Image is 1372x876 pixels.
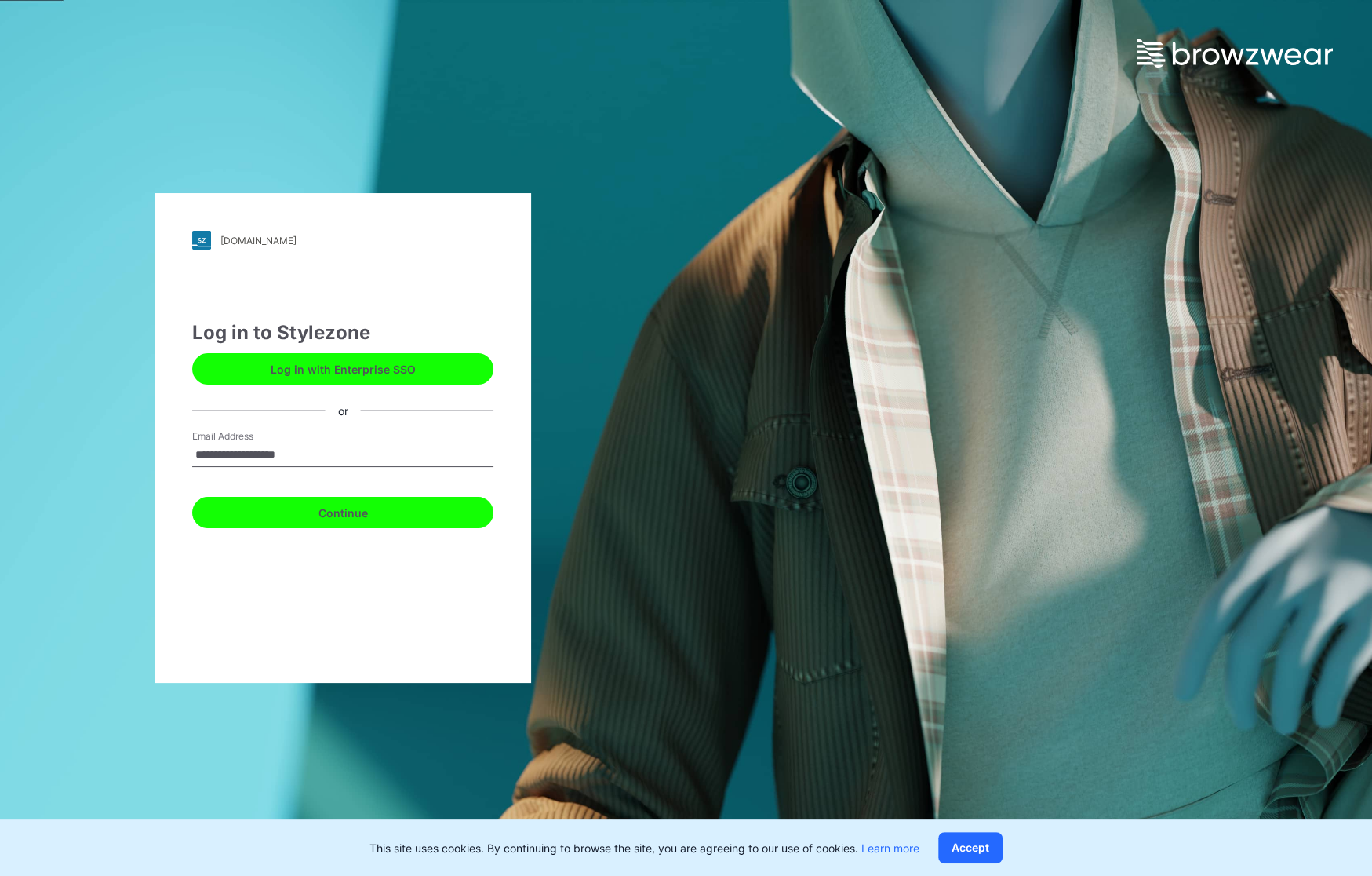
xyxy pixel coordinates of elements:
button: Accept [938,832,1003,863]
button: Continue [192,497,493,528]
div: [DOMAIN_NAME] [220,235,297,246]
img: stylezone-logo.562084cfcfab977791bfbf7441f1a819.svg [192,231,211,250]
div: Log in to Stylezone [192,319,493,347]
div: or [326,402,361,418]
p: This site uses cookies. By continuing to browse the site, you are agreeing to our use of cookies. [369,840,919,856]
img: browzwear-logo.e42bd6dac1945053ebaf764b6aa21510.svg [1137,39,1333,68]
label: Email Address [192,429,302,443]
a: Learn more [861,841,919,855]
button: Log in with Enterprise SSO [192,353,493,385]
a: [DOMAIN_NAME] [192,231,493,250]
